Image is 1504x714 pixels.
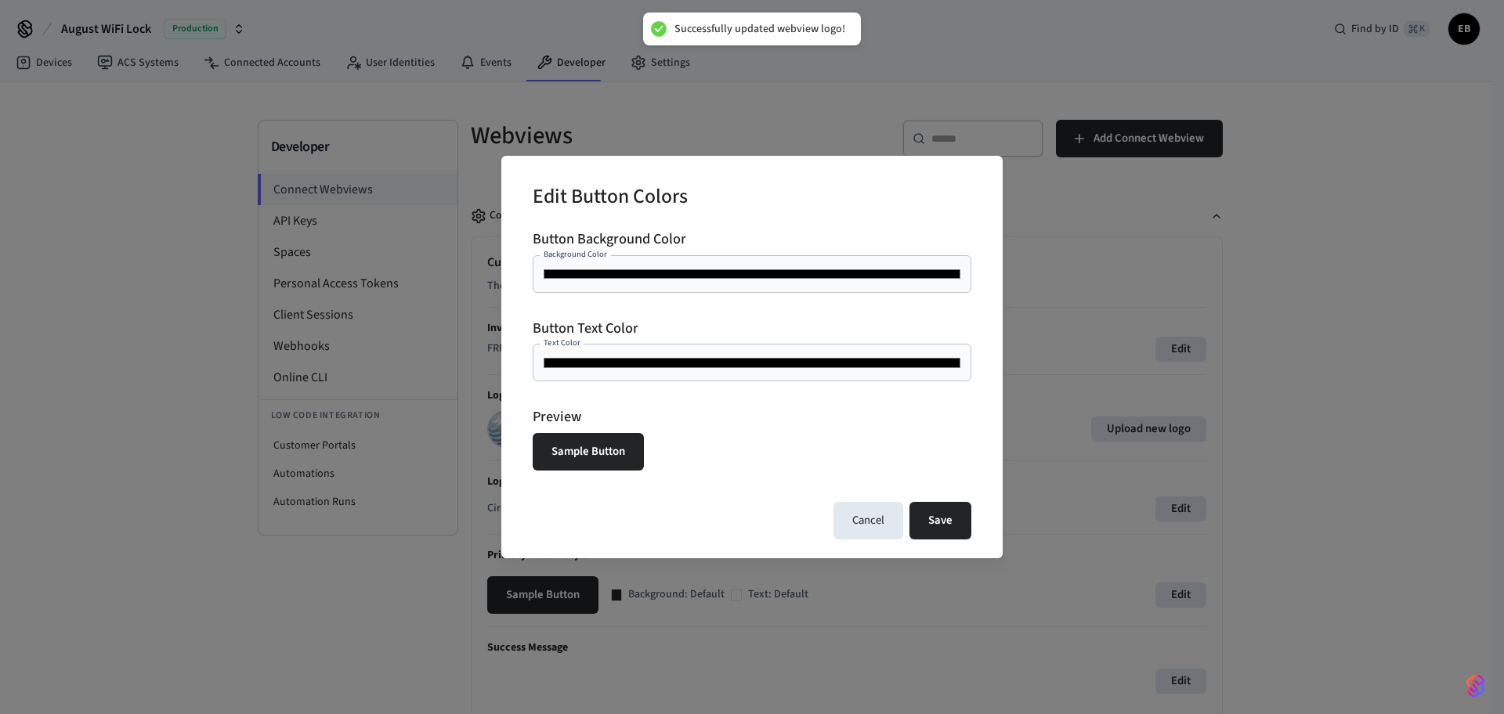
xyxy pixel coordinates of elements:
[533,406,971,427] h6: Preview
[533,318,971,339] h6: Button Text Color
[544,248,607,260] label: Background Color
[544,337,580,348] label: Text Color
[674,22,845,36] div: Successfully updated webview logo!
[1466,673,1485,698] img: SeamLogoGradient.69752ec5.svg
[533,433,644,471] button: Sample Button
[533,175,688,222] h2: Edit Button Colors
[909,502,971,539] button: Save
[533,229,971,250] h6: Button Background Color
[833,502,903,539] button: Cancel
